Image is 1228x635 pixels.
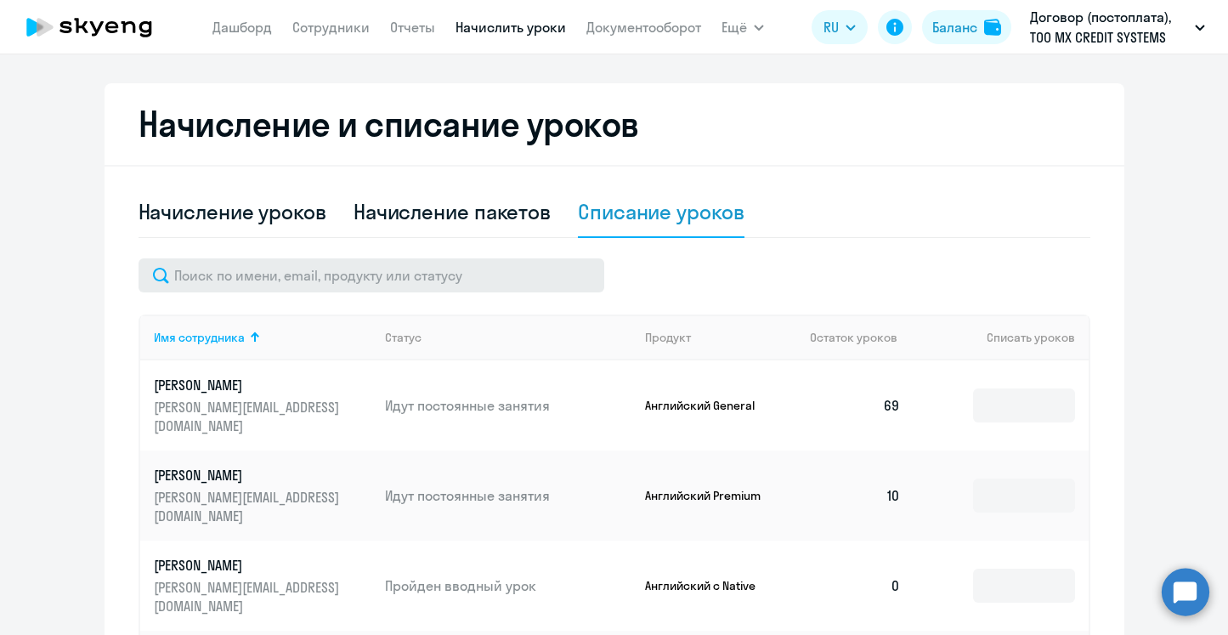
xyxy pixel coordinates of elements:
div: Продукт [645,330,796,345]
p: [PERSON_NAME][EMAIL_ADDRESS][DOMAIN_NAME] [154,488,344,525]
img: balance [984,19,1001,36]
a: Документооборот [586,19,701,36]
div: Списание уроков [578,198,744,225]
a: Начислить уроки [456,19,566,36]
a: [PERSON_NAME][PERSON_NAME][EMAIL_ADDRESS][DOMAIN_NAME] [154,466,372,525]
p: [PERSON_NAME] [154,556,344,575]
p: Договор (постоплата), ТОО MX CREDIT SYSTEMS (ЭМЭКС КРЕДИТ СИСТЕМС) [1030,7,1188,48]
div: Начисление уроков [139,198,326,225]
span: Остаток уроков [810,330,897,345]
button: RU [812,10,868,44]
p: Английский с Native [645,578,772,593]
input: Поиск по имени, email, продукту или статусу [139,258,604,292]
p: Пройден вводный урок [385,576,631,595]
span: Ещё [722,17,747,37]
button: Ещё [722,10,764,44]
td: 0 [796,541,915,631]
p: [PERSON_NAME][EMAIL_ADDRESS][DOMAIN_NAME] [154,578,344,615]
a: Отчеты [390,19,435,36]
p: Идут постоянные занятия [385,486,631,505]
td: 10 [796,451,915,541]
div: Имя сотрудника [154,330,372,345]
div: Продукт [645,330,691,345]
a: [PERSON_NAME][PERSON_NAME][EMAIL_ADDRESS][DOMAIN_NAME] [154,376,372,435]
p: Идут постоянные занятия [385,396,631,415]
span: RU [823,17,839,37]
button: Балансbalance [922,10,1011,44]
a: Сотрудники [292,19,370,36]
div: Статус [385,330,631,345]
p: [PERSON_NAME] [154,376,344,394]
div: Начисление пакетов [354,198,551,225]
div: Остаток уроков [810,330,915,345]
p: [PERSON_NAME] [154,466,344,485]
p: Английский General [645,398,772,413]
a: Дашборд [212,19,272,36]
div: Статус [385,330,422,345]
div: Баланс [932,17,977,37]
td: 69 [796,360,915,451]
p: Английский Premium [645,488,772,503]
th: Списать уроков [914,315,1088,360]
p: [PERSON_NAME][EMAIL_ADDRESS][DOMAIN_NAME] [154,398,344,435]
a: [PERSON_NAME][PERSON_NAME][EMAIL_ADDRESS][DOMAIN_NAME] [154,556,372,615]
h2: Начисление и списание уроков [139,104,1090,145]
div: Имя сотрудника [154,330,245,345]
button: Договор (постоплата), ТОО MX CREDIT SYSTEMS (ЭМЭКС КРЕДИТ СИСТЕМС) [1021,7,1214,48]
